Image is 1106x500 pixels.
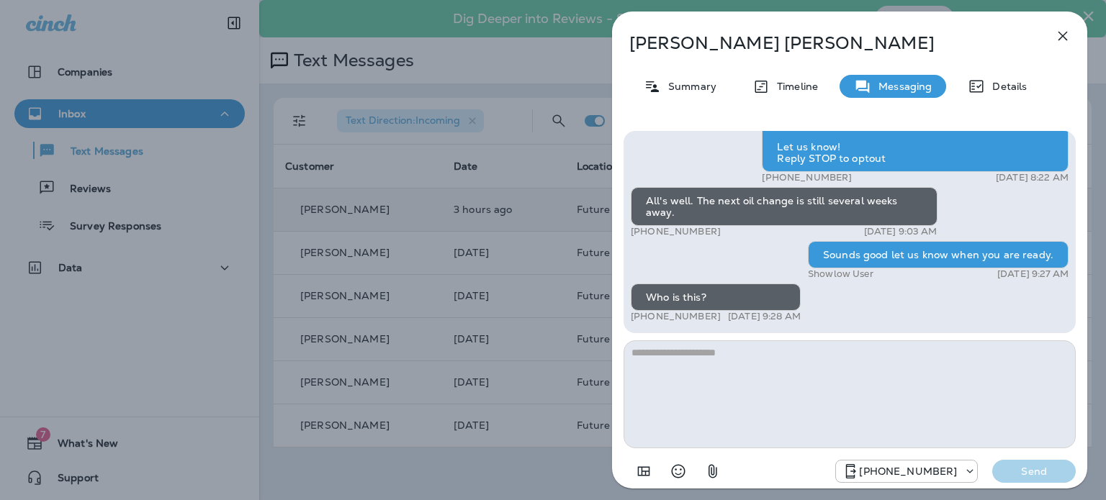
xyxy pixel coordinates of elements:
div: +1 (928) 232-1970 [836,463,977,480]
p: [DATE] 9:27 AM [997,268,1069,280]
p: [PHONE_NUMBER] [859,465,957,477]
p: [DATE] 9:03 AM [864,226,938,237]
div: Who is this? [631,283,801,311]
p: Details [985,81,1027,92]
div: All's well. The next oil change is still several weeks away. [631,187,938,226]
p: [PHONE_NUMBER] [631,311,721,322]
div: Sounds good let us know when you are ready. [808,241,1069,268]
p: [PHONE_NUMBER] [762,172,852,183]
p: Messaging [871,81,932,92]
button: Add in a premade template [629,457,658,486]
p: Timeline [770,81,818,92]
p: [DATE] 8:22 AM [996,172,1069,183]
p: Showlow User [808,268,873,280]
p: [PHONE_NUMBER] [631,226,721,237]
button: Select an emoji [664,457,693,486]
p: [DATE] 9:28 AM [728,311,801,322]
p: Summary [661,81,716,92]
p: [PERSON_NAME] [PERSON_NAME] [629,33,1022,53]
